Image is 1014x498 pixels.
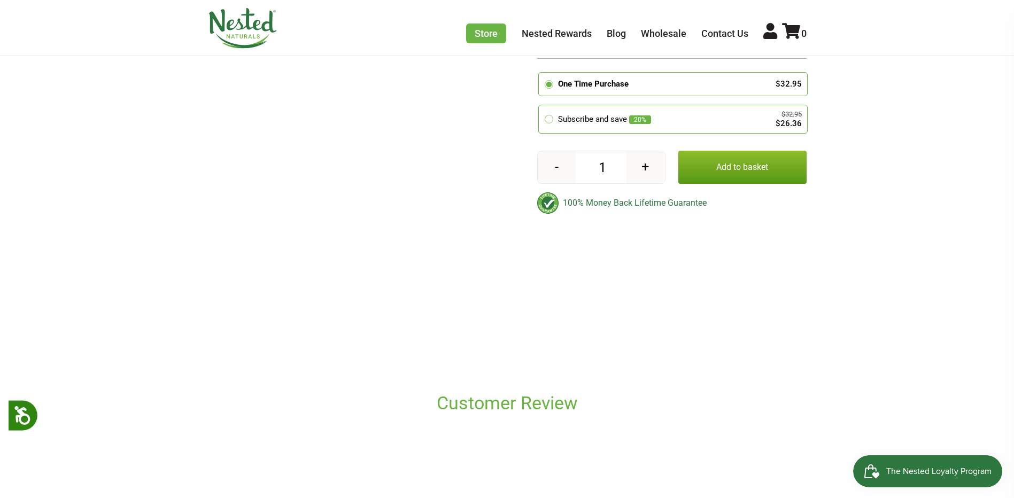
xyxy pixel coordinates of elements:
[607,28,626,39] a: Blog
[537,192,807,214] div: 100% Money Back Lifetime Guarantee
[641,28,686,39] a: Wholesale
[267,392,748,415] h2: Customer Review
[522,28,592,39] a: Nested Rewards
[801,28,807,39] span: 0
[208,231,807,390] iframe: Reviews Widget
[626,151,664,183] button: +
[208,8,277,49] img: Nested Naturals
[537,192,559,214] img: badge-lifetimeguarantee-color.svg
[466,24,506,43] a: Store
[782,28,807,39] a: 0
[853,455,1003,487] iframe: Button to open loyalty program pop-up
[538,151,576,183] button: -
[678,151,807,184] button: Add to basket
[701,28,748,39] a: Contact Us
